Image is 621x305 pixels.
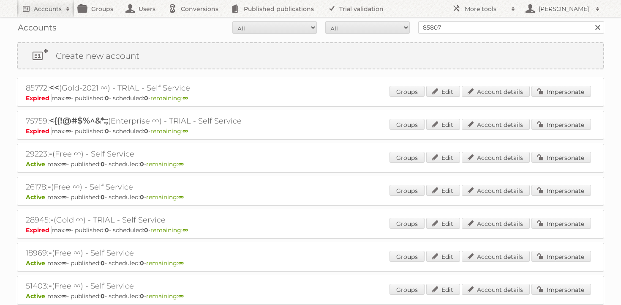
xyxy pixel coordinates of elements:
[146,160,184,168] span: remaining:
[26,94,52,102] span: Expired
[26,193,595,201] p: max: - published: - scheduled: -
[49,82,59,93] span: <<
[105,226,109,234] strong: 0
[182,226,188,234] strong: ∞
[26,226,595,234] p: max: - published: - scheduled: -
[426,251,460,262] a: Edit
[426,119,460,130] a: Edit
[146,259,184,267] span: remaining:
[178,292,184,300] strong: ∞
[426,218,460,229] a: Edit
[389,218,425,229] a: Groups
[26,193,47,201] span: Active
[26,259,47,267] span: Active
[150,127,188,135] span: remaining:
[61,292,67,300] strong: ∞
[34,5,62,13] h2: Accounts
[49,247,52,258] span: -
[178,193,184,201] strong: ∞
[426,86,460,97] a: Edit
[389,152,425,163] a: Groups
[531,218,591,229] a: Impersonate
[182,127,188,135] strong: ∞
[531,152,591,163] a: Impersonate
[462,284,530,295] a: Account details
[65,226,71,234] strong: ∞
[26,259,595,267] p: max: - published: - scheduled: -
[26,127,52,135] span: Expired
[426,284,460,295] a: Edit
[462,119,530,130] a: Account details
[144,226,148,234] strong: 0
[101,259,105,267] strong: 0
[61,160,67,168] strong: ∞
[48,181,51,192] span: -
[140,160,144,168] strong: 0
[531,251,591,262] a: Impersonate
[26,148,321,159] h2: 29223: (Free ∞) - Self Service
[144,94,148,102] strong: 0
[462,86,530,97] a: Account details
[389,251,425,262] a: Groups
[101,292,105,300] strong: 0
[50,214,54,225] span: -
[465,5,507,13] h2: More tools
[26,247,321,258] h2: 18969: (Free ∞) - Self Service
[144,127,148,135] strong: 0
[146,193,184,201] span: remaining:
[462,185,530,196] a: Account details
[26,160,47,168] span: Active
[462,152,530,163] a: Account details
[26,226,52,234] span: Expired
[140,193,144,201] strong: 0
[426,152,460,163] a: Edit
[150,94,188,102] span: remaining:
[537,5,591,13] h2: [PERSON_NAME]
[531,284,591,295] a: Impersonate
[105,127,109,135] strong: 0
[101,193,105,201] strong: 0
[389,284,425,295] a: Groups
[426,185,460,196] a: Edit
[61,193,67,201] strong: ∞
[26,292,595,300] p: max: - published: - scheduled: -
[65,127,71,135] strong: ∞
[389,86,425,97] a: Groups
[389,119,425,130] a: Groups
[140,259,144,267] strong: 0
[101,160,105,168] strong: 0
[146,292,184,300] span: remaining:
[26,127,595,135] p: max: - published: - scheduled: -
[26,160,595,168] p: max: - published: - scheduled: -
[26,94,595,102] p: max: - published: - scheduled: -
[462,251,530,262] a: Account details
[49,280,52,291] span: -
[26,181,321,192] h2: 26178: (Free ∞) - Self Service
[26,280,321,291] h2: 51403: (Free ∞) - Self Service
[140,292,144,300] strong: 0
[531,86,591,97] a: Impersonate
[18,43,603,69] a: Create new account
[65,94,71,102] strong: ∞
[61,259,67,267] strong: ∞
[178,160,184,168] strong: ∞
[150,226,188,234] span: remaining:
[389,185,425,196] a: Groups
[531,185,591,196] a: Impersonate
[26,82,321,93] h2: 85772: (Gold-2021 ∞) - TRIAL - Self Service
[105,94,109,102] strong: 0
[178,259,184,267] strong: ∞
[26,292,47,300] span: Active
[26,214,321,225] h2: 28945: (Gold ∞) - TRIAL - Self Service
[26,115,321,126] h2: 75759: (Enterprise ∞) - TRIAL - Self Service
[49,148,52,159] span: -
[49,115,108,126] span: <{(!@#$%^&*:;
[182,94,188,102] strong: ∞
[531,119,591,130] a: Impersonate
[462,218,530,229] a: Account details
